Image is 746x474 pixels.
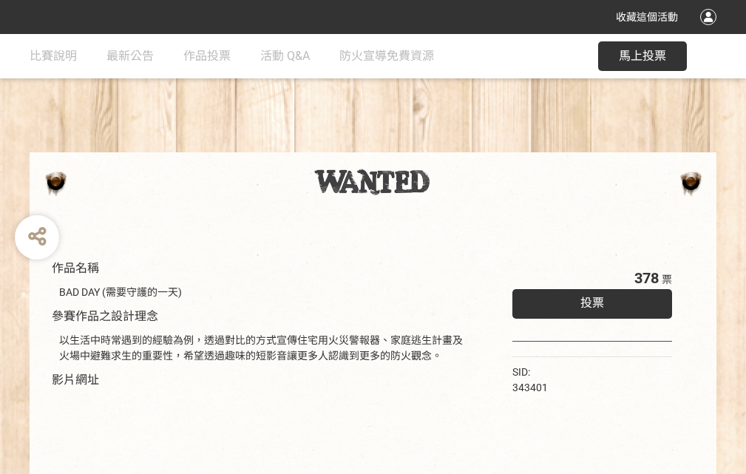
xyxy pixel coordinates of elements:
span: 投票 [580,296,604,310]
span: 影片網址 [52,373,99,387]
button: 馬上投票 [598,41,687,71]
span: 作品投票 [183,49,231,63]
a: 最新公告 [106,34,154,78]
span: 馬上投票 [619,49,666,63]
span: 活動 Q&A [260,49,310,63]
a: 活動 Q&A [260,34,310,78]
a: 作品投票 [183,34,231,78]
iframe: Facebook Share [552,365,625,379]
a: 比賽說明 [30,34,77,78]
span: 票 [662,274,672,285]
span: 防火宣導免費資源 [339,49,434,63]
span: 參賽作品之設計理念 [52,309,158,323]
div: BAD DAY (需要守護的一天) [59,285,468,300]
div: 以生活中時常遇到的經驗為例，透過對比的方式宣傳住宅用火災警報器、家庭逃生計畫及火場中避難求生的重要性，希望透過趣味的短影音讓更多人認識到更多的防火觀念。 [59,333,468,364]
span: 比賽說明 [30,49,77,63]
span: 最新公告 [106,49,154,63]
span: 收藏這個活動 [616,11,678,23]
a: 防火宣導免費資源 [339,34,434,78]
span: 378 [634,269,659,287]
span: 作品名稱 [52,261,99,275]
span: SID: 343401 [512,366,548,393]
